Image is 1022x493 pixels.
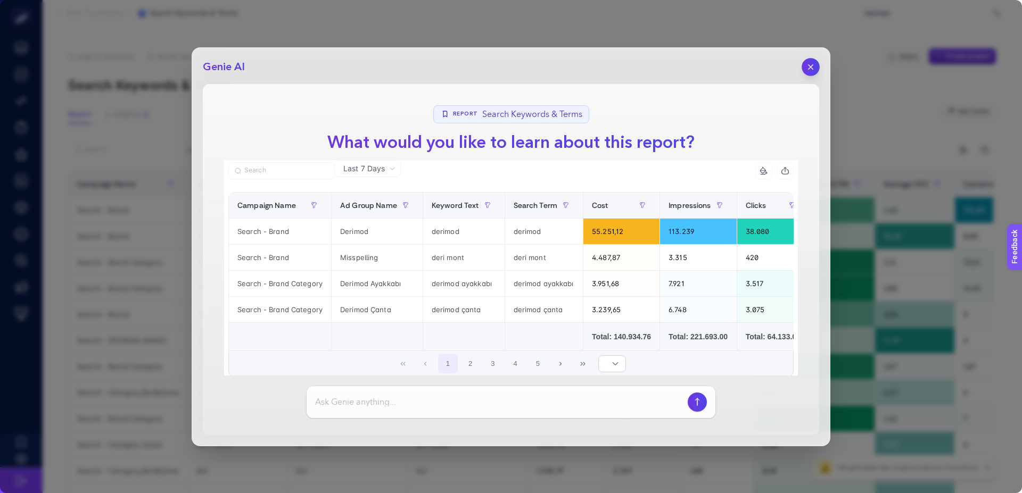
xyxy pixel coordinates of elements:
div: deri mont [423,245,505,270]
div: Last 7 Days [224,177,798,396]
span: Impressions [669,201,711,210]
h1: What would you like to learn about this report? [319,130,703,155]
div: Total: 221.693.00 [669,331,728,342]
div: derimod çanta [505,297,583,322]
span: Report [453,110,478,118]
div: 113.239 [660,219,737,244]
div: derimod [423,219,505,244]
div: derimod ayakkabı [423,271,505,296]
span: Campaign Name [237,201,296,210]
span: Search Term [514,201,558,210]
div: 3.315 [660,245,737,270]
button: 5 [528,354,548,374]
div: 420 [737,245,809,270]
div: 3.517 [737,271,809,296]
div: Search - Brand [229,219,331,244]
div: Total: 140.934.76 [592,331,651,342]
div: 6.748 [660,297,737,322]
span: Feedback [6,3,40,12]
div: 55.251,12 [583,219,660,244]
div: Search - Brand Category [229,271,331,296]
div: 38.080 [737,219,809,244]
span: Cost [592,201,608,210]
input: Search [244,166,328,174]
h2: Genie AI [203,60,245,74]
div: derimod ayakkabı [505,271,583,296]
div: 4.487,87 [583,245,660,270]
div: deri mont [505,245,583,270]
div: Total: 64.133.00 [746,331,801,342]
div: Derimod [332,219,423,244]
div: 3.239,65 [583,297,660,322]
button: 4 [505,354,525,374]
input: Ask Genie anything... [315,396,683,408]
button: Next Page [550,354,571,374]
button: 3 [483,354,503,374]
div: derimod çanta [423,297,505,322]
span: Search Keywords & Terms [482,108,582,121]
button: Last Page [573,354,593,374]
span: Keyword Text [432,201,479,210]
div: 3.951,68 [583,271,660,296]
div: Search - Brand Category [229,297,331,322]
div: derimod [505,219,583,244]
div: Misspelling [332,245,423,270]
div: 3.075 [737,297,809,322]
button: 2 [460,354,481,374]
div: Derimod Ayakkabı [332,271,423,296]
div: 7.921 [660,271,737,296]
span: Ad Group Name [340,201,397,210]
div: Search - Brand [229,245,331,270]
div: Derimod Çanta [332,297,423,322]
span: Last 7 Days [343,163,385,174]
button: 1 [438,354,458,374]
span: Clicks [746,201,767,210]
